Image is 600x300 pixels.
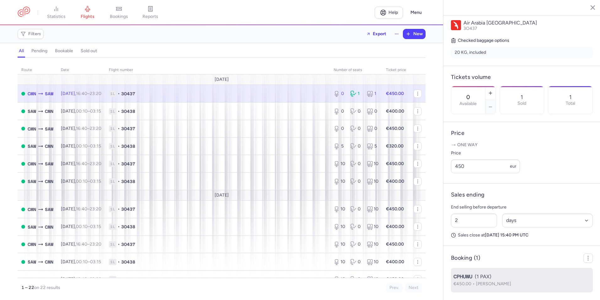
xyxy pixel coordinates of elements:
time: 03:15 [90,259,101,264]
span: • [118,178,120,185]
time: 00:10 [76,108,88,114]
a: Help [375,7,403,19]
span: • [118,259,120,265]
img: Air Arabia Maroc logo [451,20,461,30]
span: – [76,91,101,96]
span: SAW [45,125,53,132]
div: 1 [350,91,362,97]
strong: €320.00 [386,143,404,149]
span: SAW [28,258,36,265]
strong: €400.00 [386,179,404,184]
span: [DATE], [61,179,101,184]
p: End selling before departure [451,203,593,211]
span: [DATE] [215,77,229,82]
span: SAW [45,206,53,213]
div: 0 [350,125,362,132]
div: 10 [367,161,378,167]
span: • [118,161,120,167]
h4: Booking (1) [451,254,480,262]
div: 0 [350,206,362,212]
h4: bookable [55,48,73,54]
span: 3O437 [121,91,135,97]
div: 0 [350,224,362,230]
span: 1L [109,143,116,149]
span: New [413,31,423,36]
span: Filters [28,31,41,36]
time: 16:40 [76,206,87,212]
span: [DATE], [61,206,101,212]
h4: all [19,48,24,54]
span: €450.00 [453,281,476,286]
time: 00:10 [76,224,88,229]
div: 10 [334,178,345,185]
strong: [DATE] 15:40 PM UTC [485,232,528,238]
div: 0 [334,125,345,132]
time: 00:10 [76,143,88,149]
span: [DATE], [61,224,101,229]
th: route [18,65,57,75]
time: 23:20 [90,161,101,166]
th: Flight number [105,65,330,75]
h4: Tickets volume [451,74,593,81]
span: [DATE], [61,259,101,264]
a: statistics [40,6,72,19]
div: 1 [367,91,378,97]
span: 3O438 [121,224,135,230]
p: 1 [569,94,571,100]
span: [DATE], [61,143,101,149]
span: SAW [45,90,53,97]
div: 10 [334,206,345,212]
span: 1L [109,241,116,247]
time: 00:10 [76,259,88,264]
time: 03:15 [90,224,101,229]
span: – [76,161,101,166]
span: 1L [109,259,116,265]
time: 23:20 [90,126,101,131]
span: SAW [45,160,53,167]
span: 1L [109,161,116,167]
span: CPHUWU [453,273,472,281]
div: 0 [334,91,345,97]
div: 10 [367,224,378,230]
span: [DATE] [215,193,229,198]
th: date [57,65,105,75]
span: 3O438 [121,143,135,149]
span: 1L [109,91,116,97]
span: [PERSON_NAME] [476,281,511,286]
label: Available [459,101,477,106]
span: 1L [109,125,116,132]
span: – [76,224,101,229]
strong: €450.00 [386,206,404,212]
span: CMN [28,125,36,132]
span: • [118,276,120,282]
span: – [76,242,101,247]
div: 10 [367,241,378,247]
h4: Sales ending [451,191,485,198]
time: 00:10 [76,179,88,184]
strong: €400.00 [386,108,404,114]
span: CMN [45,224,53,231]
span: • [118,143,120,149]
span: 3O437 [121,161,135,167]
div: 10 [334,259,345,265]
span: SAW [45,276,53,283]
span: CMN [45,143,53,150]
button: Filters [18,29,43,39]
p: Air Arabia [GEOGRAPHIC_DATA] [463,20,593,26]
span: • [118,206,120,212]
div: 0 [350,241,362,247]
span: flights [81,14,94,19]
div: 0 [367,125,378,132]
span: 3O438 [121,108,135,114]
span: eur [510,164,517,169]
input: ## [451,214,497,227]
strong: 1 – 22 [21,285,34,290]
button: Export [362,29,390,39]
strong: €400.00 [386,224,404,229]
span: reports [142,14,158,19]
h4: sold out [81,48,97,54]
div: 10 [367,276,378,282]
div: 5 [367,143,378,149]
span: • [118,241,120,247]
button: New [403,29,425,39]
